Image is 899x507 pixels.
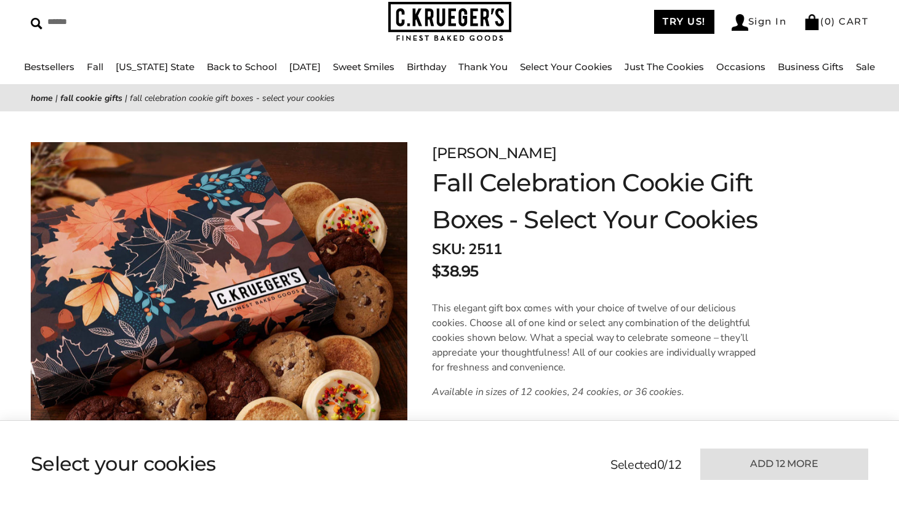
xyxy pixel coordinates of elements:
[520,61,612,73] a: Select Your Cookies
[125,92,127,104] span: |
[31,92,53,104] a: Home
[388,2,511,42] img: C.KRUEGER'S
[825,15,832,27] span: 0
[10,460,127,497] iframe: Sign Up via Text for Offers
[31,18,42,30] img: Search
[31,12,228,31] input: Search
[289,61,321,73] a: [DATE]
[668,457,682,473] span: 12
[732,14,787,31] a: Sign In
[116,61,194,73] a: [US_STATE] State
[24,61,74,73] a: Bestsellers
[458,61,508,73] a: Thank You
[87,61,103,73] a: Fall
[55,92,58,104] span: |
[432,239,465,259] strong: SKU:
[716,61,765,73] a: Occasions
[732,14,748,31] img: Account
[700,449,868,480] button: Add 12 more
[60,92,122,104] a: Fall Cookie Gifts
[657,457,665,473] span: 0
[333,61,394,73] a: Sweet Smiles
[432,260,478,282] p: $38.95
[207,61,277,73] a: Back to School
[654,10,714,34] a: TRY US!
[856,61,875,73] a: Sale
[31,91,868,105] nav: breadcrumbs
[778,61,844,73] a: Business Gifts
[625,61,704,73] a: Just The Cookies
[432,385,684,399] em: Available in sizes of 12 cookies, 24 cookies, or 36 cookies.
[432,301,769,375] p: This elegant gift box comes with your choice of twelve of our delicious cookies. Choose all of on...
[468,239,501,259] span: 2511
[407,61,446,73] a: Birthday
[432,142,828,164] p: [PERSON_NAME]
[432,164,828,238] h1: Fall Celebration Cookie Gift Boxes - Select Your Cookies
[610,456,682,474] p: Selected /
[130,92,335,104] span: Fall Celebration Cookie Gift Boxes - Select Your Cookies
[804,14,820,30] img: Bag
[804,15,868,27] a: (0) CART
